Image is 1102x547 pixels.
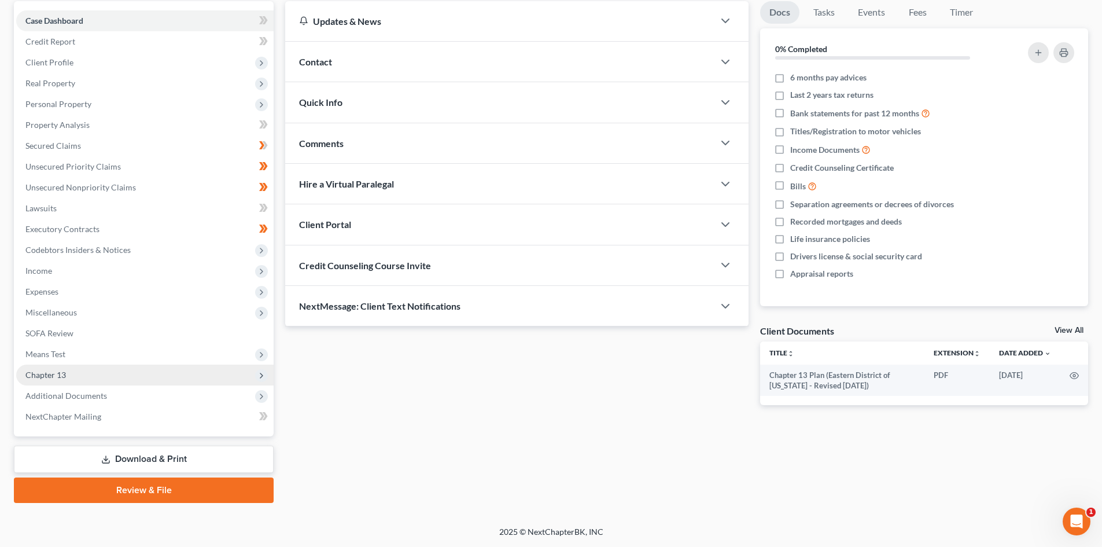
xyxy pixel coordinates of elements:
td: Chapter 13 Plan (Eastern District of [US_STATE] - Revised [DATE]) [760,365,924,397]
span: Income Documents [790,144,860,156]
span: Last 2 years tax returns [790,89,874,101]
span: Chapter 13 [25,370,66,380]
span: Unsecured Priority Claims [25,161,121,171]
a: Unsecured Nonpriority Claims [16,177,274,198]
span: Client Portal [299,219,351,230]
span: Credit Report [25,36,75,46]
a: NextChapter Mailing [16,406,274,427]
a: Download & Print [14,446,274,473]
a: Extensionunfold_more [934,348,981,357]
a: Property Analysis [16,115,274,135]
span: Miscellaneous [25,307,77,317]
span: Executory Contracts [25,224,99,234]
a: Credit Report [16,31,274,52]
a: Events [849,1,894,24]
span: 6 months pay advices [790,72,867,83]
a: Titleunfold_more [769,348,794,357]
span: Bank statements for past 12 months [790,108,919,119]
span: Property Analysis [25,120,90,130]
span: Client Profile [25,57,73,67]
a: Secured Claims [16,135,274,156]
iframe: Intercom live chat [1063,508,1090,535]
span: Lawsuits [25,203,57,213]
div: Client Documents [760,325,834,337]
td: [DATE] [990,365,1060,397]
i: unfold_more [787,350,794,357]
a: Review & File [14,478,274,503]
span: Unsecured Nonpriority Claims [25,182,136,192]
span: Contact [299,56,332,67]
span: Credit Counseling Course Invite [299,260,431,271]
span: Codebtors Insiders & Notices [25,245,131,255]
span: Hire a Virtual Paralegal [299,178,394,189]
span: Bills [790,181,806,192]
span: Appraisal reports [790,268,853,280]
span: Income [25,266,52,276]
i: expand_more [1044,350,1051,357]
a: Executory Contracts [16,219,274,240]
span: Recorded mortgages and deeds [790,216,902,227]
span: Quick Info [299,97,342,108]
div: 2025 © NextChapterBK, INC [222,526,881,547]
span: Drivers license & social security card [790,251,922,262]
span: NextChapter Mailing [25,412,101,421]
span: 1 [1086,508,1096,517]
td: PDF [924,365,990,397]
a: Docs [760,1,799,24]
a: Unsecured Priority Claims [16,156,274,177]
a: Case Dashboard [16,10,274,31]
span: Comments [299,138,344,149]
span: Personal Property [25,99,91,109]
a: SOFA Review [16,323,274,344]
span: NextMessage: Client Text Notifications [299,300,460,311]
span: Secured Claims [25,141,81,150]
a: Timer [941,1,982,24]
span: Separation agreements or decrees of divorces [790,199,954,210]
a: Tasks [804,1,844,24]
span: Case Dashboard [25,16,83,25]
div: Updates & News [299,15,700,27]
span: Additional Documents [25,391,107,401]
span: Expenses [25,287,58,296]
span: Real Property [25,78,75,88]
a: Lawsuits [16,198,274,219]
span: SOFA Review [25,328,73,338]
span: Life insurance policies [790,233,870,245]
span: Credit Counseling Certificate [790,162,894,174]
a: View All [1055,326,1083,335]
a: Date Added expand_more [999,348,1051,357]
span: Titles/Registration to motor vehicles [790,126,921,137]
a: Fees [899,1,936,24]
span: Means Test [25,349,65,359]
strong: 0% Completed [775,44,827,54]
i: unfold_more [974,350,981,357]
